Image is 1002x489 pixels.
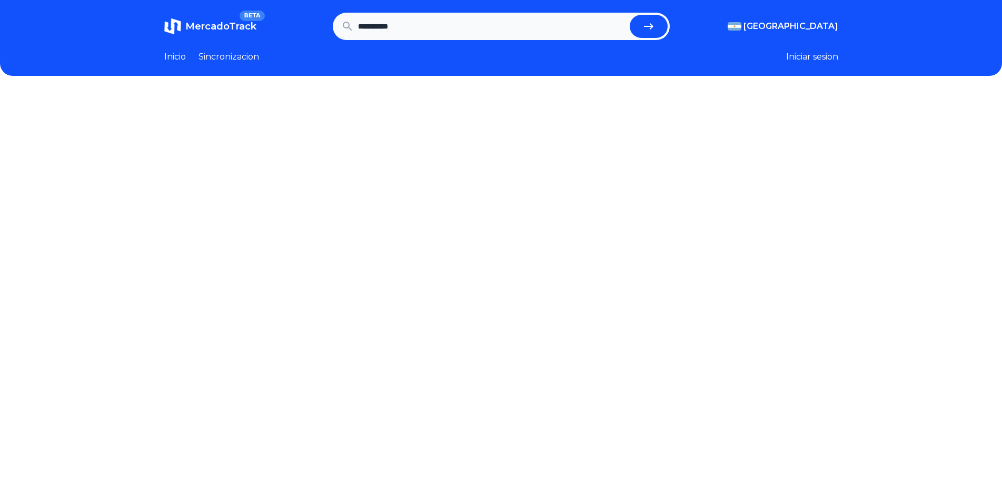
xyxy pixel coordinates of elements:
[728,20,838,33] button: [GEOGRAPHIC_DATA]
[164,18,181,35] img: MercadoTrack
[164,51,186,63] a: Inicio
[185,21,256,32] span: MercadoTrack
[164,18,256,35] a: MercadoTrackBETA
[199,51,259,63] a: Sincronizacion
[240,11,264,21] span: BETA
[786,51,838,63] button: Iniciar sesion
[743,20,838,33] span: [GEOGRAPHIC_DATA]
[728,22,741,31] img: Argentina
